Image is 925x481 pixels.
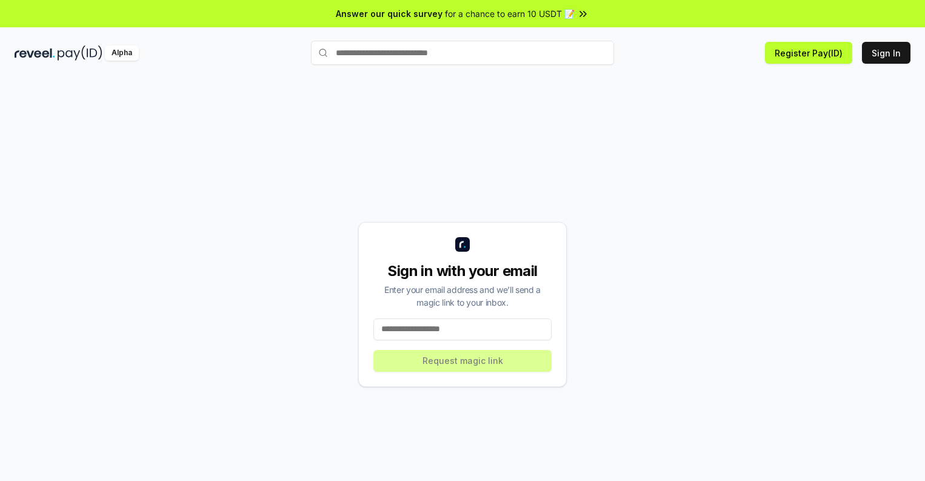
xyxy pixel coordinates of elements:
div: Enter your email address and we’ll send a magic link to your inbox. [373,283,552,309]
span: Answer our quick survey [336,7,442,20]
div: Sign in with your email [373,261,552,281]
img: pay_id [58,45,102,61]
button: Sign In [862,42,910,64]
button: Register Pay(ID) [765,42,852,64]
img: logo_small [455,237,470,252]
span: for a chance to earn 10 USDT 📝 [445,7,575,20]
div: Alpha [105,45,139,61]
img: reveel_dark [15,45,55,61]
